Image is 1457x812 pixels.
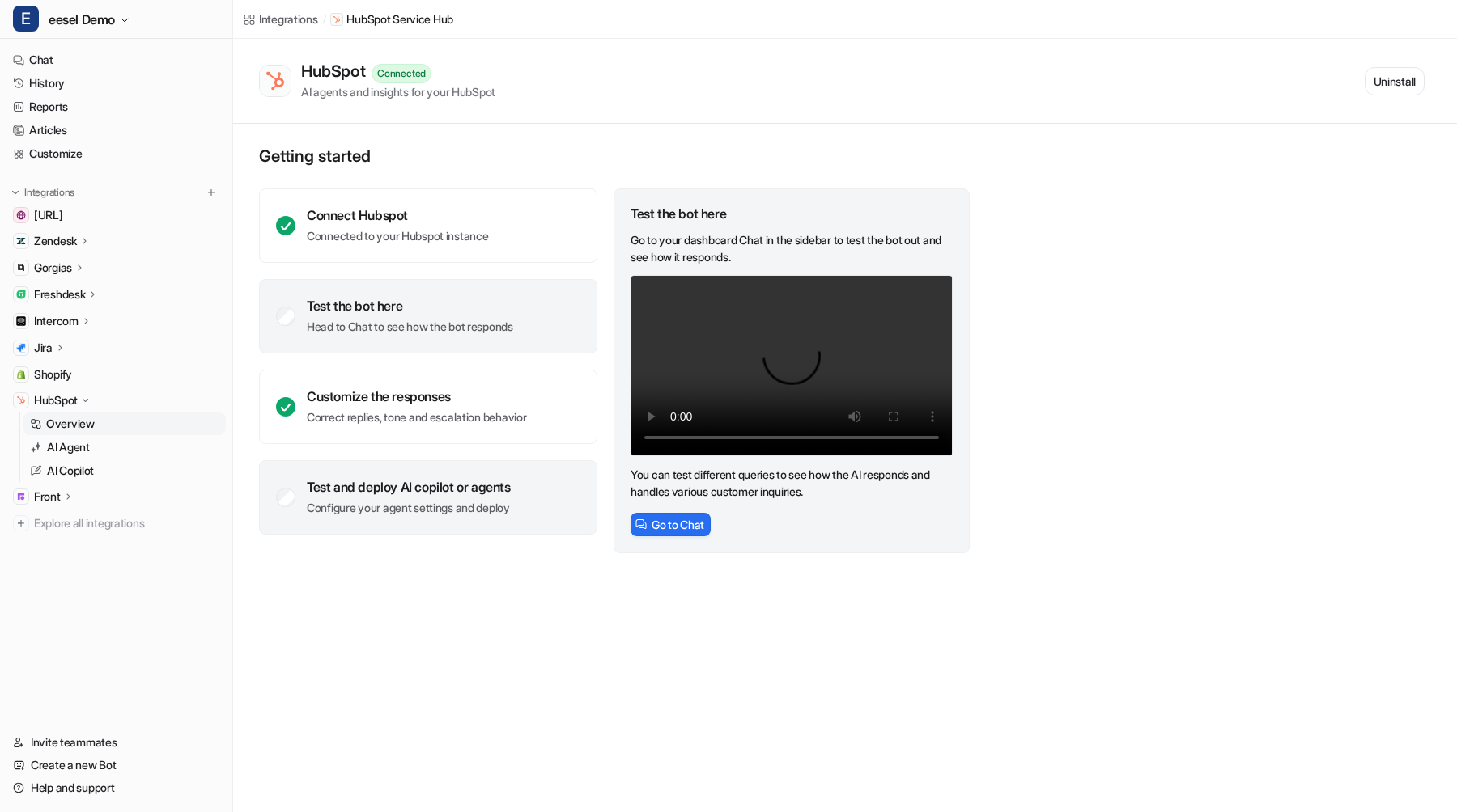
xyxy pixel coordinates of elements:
p: You can test different queries to see how the AI responds and handles various customer inquiries. [631,466,953,500]
p: Integrations [24,186,74,199]
img: Front [16,492,26,501]
a: HubSpot Service Hub iconHubSpot Service Hub [330,11,453,27]
img: HubSpot [16,395,26,405]
a: Explore all integrations [6,512,226,535]
p: Go to your dashboard Chat in the sidebar to test the bot out and see how it responds. [631,231,953,265]
button: Integrations [6,184,79,201]
a: AI Agent [23,436,226,459]
img: Zendesk [16,236,26,246]
a: Invite teammates [6,731,226,754]
span: E [13,6,39,32]
p: Head to Chat to see how the bot responds [307,319,513,335]
img: Jira [16,343,26,353]
span: Shopify [34,366,72,383]
a: Create a new Bot [6,754,226,776]
a: Overview [23,412,226,435]
p: AI Copilot [47,463,94,479]
p: Correct replies, tone and escalation behavior [307,409,526,425]
p: HubSpot Service Hub [346,11,453,27]
p: Connected to your Hubspot instance [307,228,488,244]
a: Reports [6,95,226,118]
a: Customize [6,142,226,165]
button: Uninstall [1365,67,1425,95]
p: Jira [34,340,53,356]
img: Intercom [16,316,26,326]
p: Gorgias [34,260,72,276]
img: docs.eesel.ai [16,210,26,220]
img: HubSpot Service Hub icon [333,15,341,23]
div: HubSpot [301,61,372,81]
img: expand menu [10,187,21,198]
div: Customize the responses [307,388,526,404]
img: Freshdesk [16,290,26,299]
span: / [323,12,326,27]
span: eesel Demo [49,8,115,31]
div: Connected [372,64,431,83]
a: AI Copilot [23,459,226,482]
a: Chat [6,49,226,71]
p: AI Agent [47,439,90,455]
img: Gorgias [16,263,26,273]
video: Your browser does not support the video tag. [631,275,953,456]
a: Help and support [6,776,226,799]
img: menu_add.svg [206,187,217,198]
a: History [6,72,226,95]
p: HubSpot [34,392,78,408]
p: Zendesk [34,233,77,249]
img: explore all integrations [13,515,29,531]
a: Articles [6,119,226,142]
button: Go to Chat [631,513,711,536]
p: Intercom [34,313,79,329]
div: Test the bot here [631,205,953,222]
img: Shopify [16,370,26,379]
p: Configure your agent settings and deploy [307,500,511,516]
p: Getting started [259,146,971,166]
div: Connect Hubspot [307,207,488,223]
p: Freshdesk [34,286,85,302]
a: ShopifyShopify [6,363,226,386]
div: Test the bot here [307,298,513,314]
p: Overview [46,416,95,432]
span: [URL] [34,207,63,223]
img: ChatIcon [635,518,647,530]
span: Explore all integrations [34,510,219,536]
a: Integrations [243,11,318,27]
div: Integrations [259,11,318,27]
div: Test and deploy AI copilot or agents [307,479,511,495]
p: Front [34,488,61,505]
img: HubSpot Service Hub [264,70,287,92]
div: AI agents and insights for your HubSpot [301,83,495,100]
a: docs.eesel.ai[URL] [6,204,226,226]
